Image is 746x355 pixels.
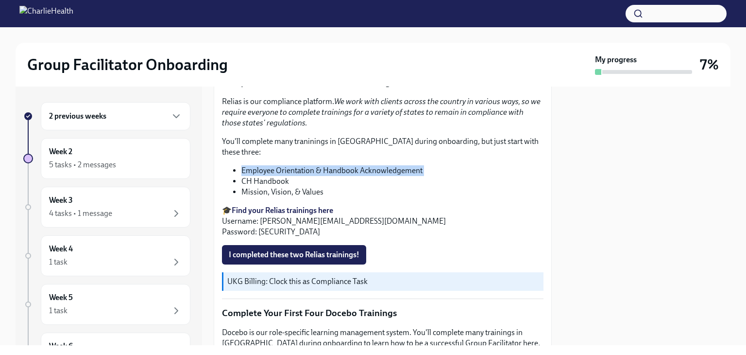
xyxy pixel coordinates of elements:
[222,307,543,319] p: Complete Your First Four Docebo Trainings
[23,235,190,276] a: Week 41 task
[595,54,637,65] strong: My progress
[222,136,543,158] p: You'll complete many traninings in [GEOGRAPHIC_DATA] during onboarding, but just start with these...
[222,245,366,265] button: I completed these two Relias trainings!
[241,176,543,187] li: CH Handbook
[49,111,106,122] h6: 2 previous weeks
[49,146,72,157] h6: Week 2
[49,244,73,254] h6: Week 4
[227,276,540,287] p: UKG Billing: Clock this as Compliance Task
[49,305,68,316] div: 1 task
[19,6,73,21] img: CharlieHealth
[49,160,116,170] div: 5 tasks • 2 messages
[49,257,68,267] div: 1 task
[222,97,541,127] em: We work with clients across the country in various ways, so we require everyone to complete train...
[700,56,719,73] h3: 7%
[222,205,543,237] p: 🎓 Username: [PERSON_NAME][EMAIL_ADDRESS][DOMAIN_NAME] Password: [SECURITY_DATA]
[23,187,190,228] a: Week 34 tasks • 1 message
[49,341,73,352] h6: Week 6
[241,187,543,197] li: Mission, Vision, & Values
[49,195,73,206] h6: Week 3
[27,55,228,74] h2: Group Facilitator Onboarding
[23,284,190,325] a: Week 51 task
[232,206,333,215] a: Find your Relias trainings here
[241,165,543,176] li: Employee Orientation & Handbook Acknowledgement
[222,96,543,128] p: Relias is our compliance platform.
[41,102,190,130] div: 2 previous weeks
[49,208,112,219] div: 4 tasks • 1 message
[23,138,190,179] a: Week 25 tasks • 2 messages
[49,292,73,303] h6: Week 5
[229,250,359,260] span: I completed these two Relias trainings!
